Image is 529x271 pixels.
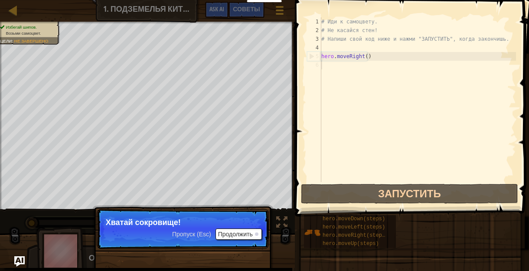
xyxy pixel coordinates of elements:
span: hero.moveRight(steps) [323,232,388,238]
button: Запустить [301,184,518,204]
div: 2 [307,26,321,35]
span: hero.moveUp(steps) [323,241,379,247]
p: Хватай сокровище! [106,218,260,227]
span: Советы [233,5,260,13]
div: 6 [307,61,321,69]
span: Избегай шипов. [6,25,36,29]
div: 3 [307,35,321,43]
span: hero.moveDown(steps) [323,216,385,222]
div: 5 [307,52,321,61]
span: : [12,39,14,43]
button: Ask AI [205,2,229,18]
div: 1 [307,17,321,26]
span: Ask AI [209,5,224,13]
div: 4 [307,43,321,52]
button: Ask AI [14,256,25,267]
img: portrait.png [304,224,320,241]
span: Не завершено [14,39,49,43]
span: hero.moveLeft(steps) [323,224,385,230]
button: Продолжить [216,229,262,240]
span: Пропуск (Esc) [172,231,211,238]
span: Возьми самоцвет. [6,31,41,36]
button: Показать меню игры [269,2,291,22]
